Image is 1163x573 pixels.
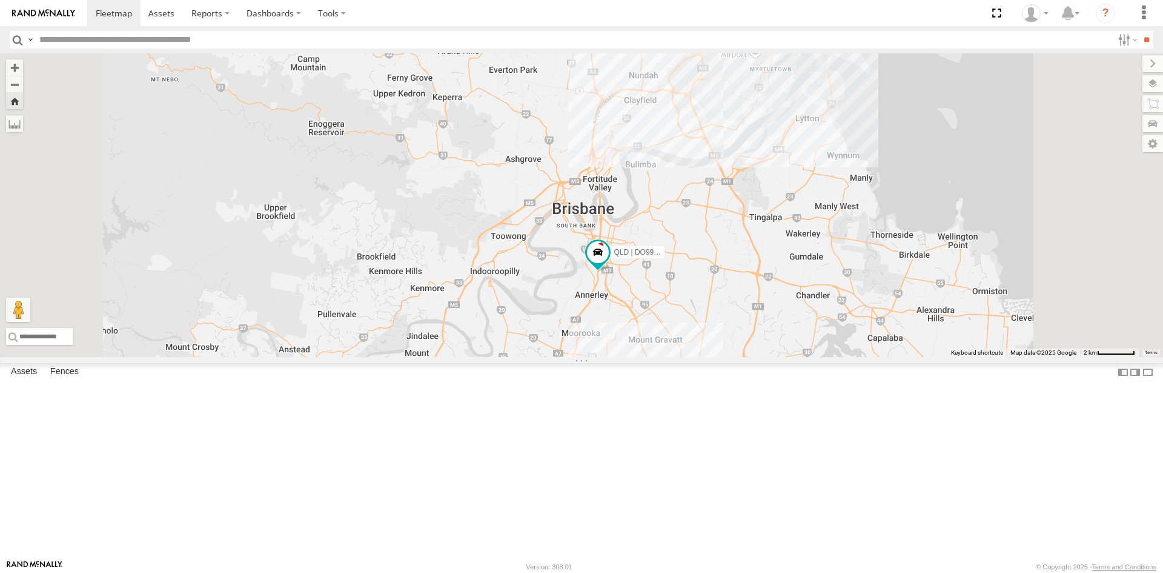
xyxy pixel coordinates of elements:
[1145,350,1158,355] a: Terms (opens in new tab)
[44,364,85,381] label: Fences
[614,248,728,256] span: QLD | DO99YA | [PERSON_NAME]
[1092,563,1156,571] a: Terms and Conditions
[1036,563,1156,571] div: © Copyright 2025 -
[6,59,23,76] button: Zoom in
[1096,4,1115,23] i: ?
[1129,363,1141,381] label: Dock Summary Table to the Right
[6,115,23,132] label: Measure
[12,9,75,18] img: rand-logo.svg
[6,76,23,93] button: Zoom out
[1113,31,1139,49] label: Search Filter Options
[6,93,23,109] button: Zoom Home
[1010,349,1076,356] span: Map data ©2025 Google
[526,563,572,571] div: Version: 308.01
[1018,4,1053,22] div: Arliah Norris
[1142,135,1163,152] label: Map Settings
[6,298,30,322] button: Drag Pegman onto the map to open Street View
[951,349,1003,357] button: Keyboard shortcuts
[1142,363,1154,381] label: Hide Summary Table
[1080,349,1139,357] button: Map Scale: 2 km per 59 pixels
[25,31,35,49] label: Search Query
[1117,363,1129,381] label: Dock Summary Table to the Left
[7,561,62,573] a: Visit our Website
[5,364,43,381] label: Assets
[1084,349,1097,356] span: 2 km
